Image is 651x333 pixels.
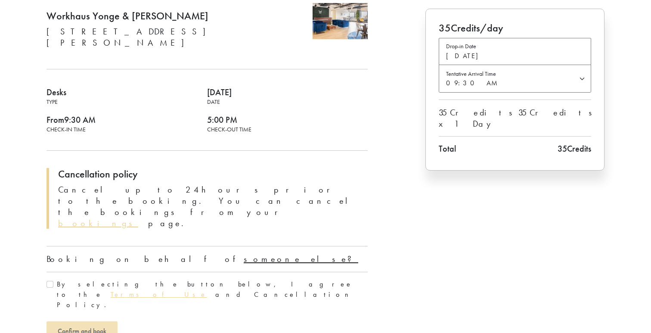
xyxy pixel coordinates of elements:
[46,87,207,98] span: Desks
[58,184,368,229] p: Cancel up to 24 hours prior to the booking. You can cancel the bookings from your page.
[207,114,368,125] span: 5:00 PM
[111,290,207,299] a: Terms of Use
[58,168,368,181] h4: Cancellation policy
[558,143,591,154] span: 35 Credits
[46,98,207,106] span: Type
[46,281,53,288] input: consent
[46,10,313,22] h4: Workhaus Yonge & [PERSON_NAME]
[207,125,368,133] span: Check-out time
[244,253,358,265] u: someone else?
[46,125,207,133] span: Check-in time
[439,22,591,34] h4: 35 Credits/day
[439,143,456,154] span: Total
[46,26,313,48] p: [STREET_ADDRESS][PERSON_NAME]
[46,253,358,265] p: Booking on behalf of
[57,279,368,310] label: consent
[207,98,368,106] span: Date
[439,38,591,65] button: Drop-in Date[DATE]
[439,107,518,129] span: 35 Credits x 1 Day
[446,42,584,51] small: Drop-in Date
[46,114,207,125] span: From 9:30 AM
[58,218,138,229] a: bookings
[207,87,368,98] span: [DATE]
[518,107,598,129] span: 35 Credits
